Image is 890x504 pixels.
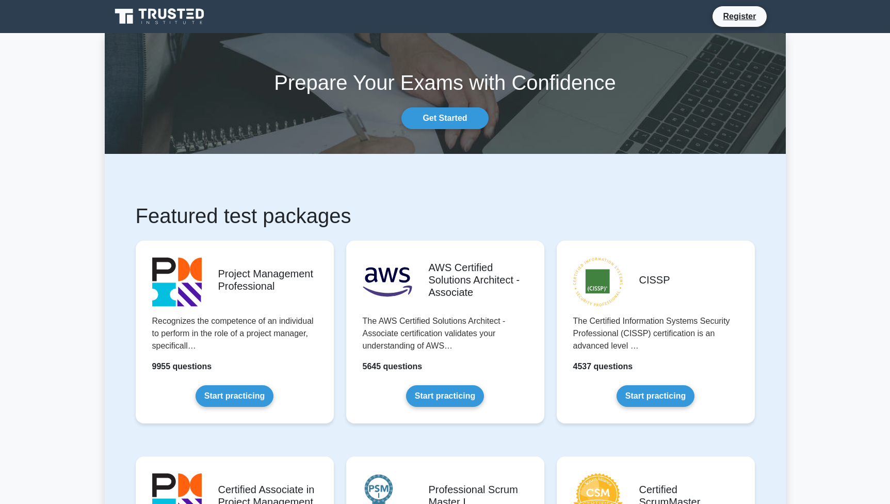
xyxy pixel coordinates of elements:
[136,203,755,228] h1: Featured test packages
[196,385,273,407] a: Start practicing
[105,70,786,95] h1: Prepare Your Exams with Confidence
[406,385,484,407] a: Start practicing
[401,107,488,129] a: Get Started
[617,385,694,407] a: Start practicing
[717,10,762,23] a: Register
